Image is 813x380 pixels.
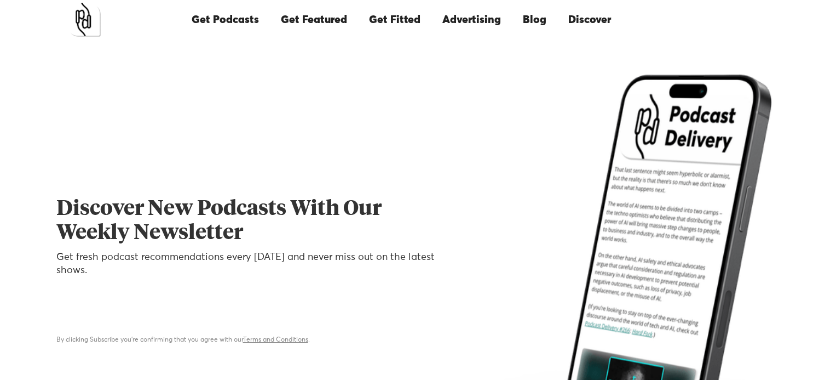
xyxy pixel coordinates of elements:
a: Get Podcasts [181,1,270,38]
a: Discover [557,1,622,38]
a: Advertising [431,1,512,38]
p: Get fresh podcast recommendations every [DATE] and never miss out on the latest shows. [56,251,436,277]
a: Blog [512,1,557,38]
form: Email Form [56,294,436,345]
a: home [67,3,101,37]
div: By clicking Subscribe you're confirming that you agree with our . [56,334,436,345]
a: Get Featured [270,1,358,38]
a: Terms and Conditions [243,337,308,343]
a: Get Fitted [358,1,431,38]
h1: Discover New Podcasts With Our Weekly Newsletter [56,197,436,245]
